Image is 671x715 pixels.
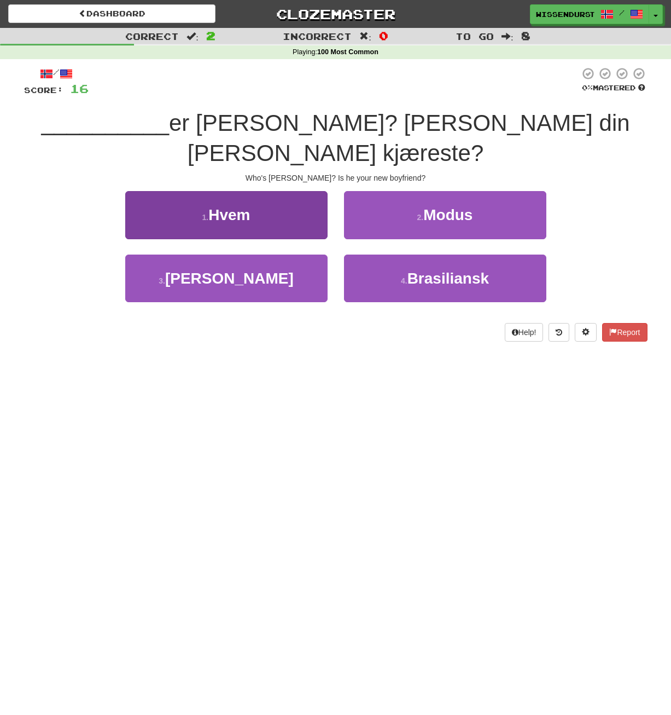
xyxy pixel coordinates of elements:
[24,172,647,183] div: Who's [PERSON_NAME]? Is he your new boyfriend?
[582,83,593,92] span: 0 %
[501,32,514,41] span: :
[602,323,647,342] button: Report
[125,31,179,42] span: Correct
[24,85,63,95] span: Score:
[344,255,546,302] button: 4.Brasiliansk
[208,206,250,223] span: Hvem
[165,270,294,287] span: [PERSON_NAME]
[169,110,630,166] span: er [PERSON_NAME]? [PERSON_NAME] din [PERSON_NAME] kjæreste?
[417,213,424,222] small: 2 .
[317,48,378,56] strong: 100 Most Common
[456,31,494,42] span: To go
[283,31,352,42] span: Incorrect
[186,32,199,41] span: :
[379,29,388,42] span: 0
[125,191,328,239] button: 1.Hvem
[619,9,625,16] span: /
[536,9,595,19] span: Wissendurst
[530,4,649,24] a: Wissendurst /
[70,82,89,95] span: 16
[580,83,647,93] div: Mastered
[24,67,89,80] div: /
[359,32,371,41] span: :
[41,110,169,136] span: __________
[401,276,407,285] small: 4 .
[206,29,215,42] span: 2
[521,29,530,42] span: 8
[159,276,165,285] small: 3 .
[407,270,489,287] span: Brasiliansk
[549,323,569,342] button: Round history (alt+y)
[423,206,472,223] span: Modus
[232,4,439,24] a: Clozemaster
[344,191,546,239] button: 2.Modus
[8,4,215,23] a: Dashboard
[125,255,328,302] button: 3.[PERSON_NAME]
[505,323,544,342] button: Help!
[202,213,209,222] small: 1 .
